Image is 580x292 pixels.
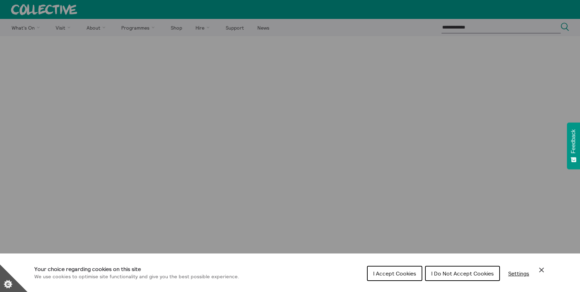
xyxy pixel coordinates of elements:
span: Settings [508,270,529,277]
h1: Your choice regarding cookies on this site [34,265,239,273]
button: I Do Not Accept Cookies [425,266,500,281]
button: Feedback - Show survey [567,122,580,169]
span: I Do Not Accept Cookies [431,270,494,277]
span: Feedback [570,129,577,153]
button: Settings [503,267,535,280]
button: I Accept Cookies [367,266,422,281]
button: Close Cookie Control [537,266,546,274]
p: We use cookies to optimise site functionality and give you the best possible experience. [34,273,239,281]
span: I Accept Cookies [373,270,416,277]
